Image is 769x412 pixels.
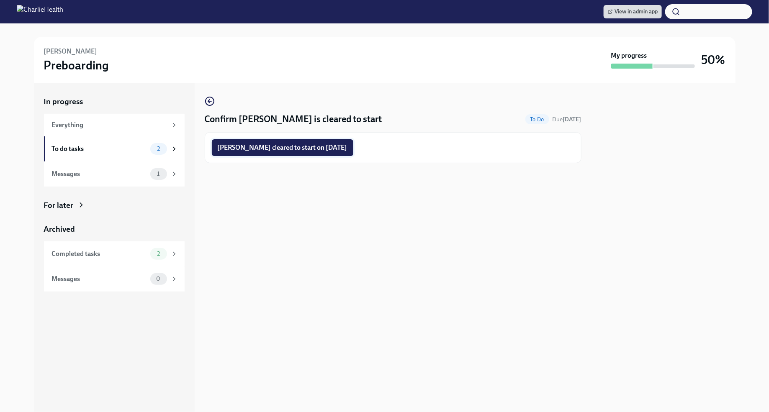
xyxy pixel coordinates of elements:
[44,114,185,136] a: Everything
[205,113,382,125] h4: Confirm [PERSON_NAME] is cleared to start
[52,120,167,130] div: Everything
[52,169,147,179] div: Messages
[152,251,165,257] span: 2
[44,47,98,56] h6: [PERSON_NAME]
[702,52,725,67] h3: 50%
[44,266,185,292] a: Messages0
[218,143,347,152] span: [PERSON_NAME] cleared to start on [DATE]
[44,224,185,235] a: Archived
[604,5,662,18] a: View in admin app
[44,200,74,211] div: For later
[563,116,581,123] strong: [DATE]
[52,144,147,154] div: To do tasks
[553,116,581,123] span: Due
[152,171,165,177] span: 1
[17,5,63,18] img: CharlieHealth
[212,139,353,156] button: [PERSON_NAME] cleared to start on [DATE]
[52,249,147,258] div: Completed tasks
[608,8,658,16] span: View in admin app
[44,136,185,161] a: To do tasks2
[52,274,147,284] div: Messages
[152,146,165,152] span: 2
[44,161,185,187] a: Messages1
[44,200,185,211] a: For later
[44,58,109,73] h3: Preboarding
[44,241,185,266] a: Completed tasks2
[525,116,549,123] span: To Do
[611,51,647,60] strong: My progress
[151,276,165,282] span: 0
[44,96,185,107] a: In progress
[553,115,581,123] span: October 2nd, 2025 08:00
